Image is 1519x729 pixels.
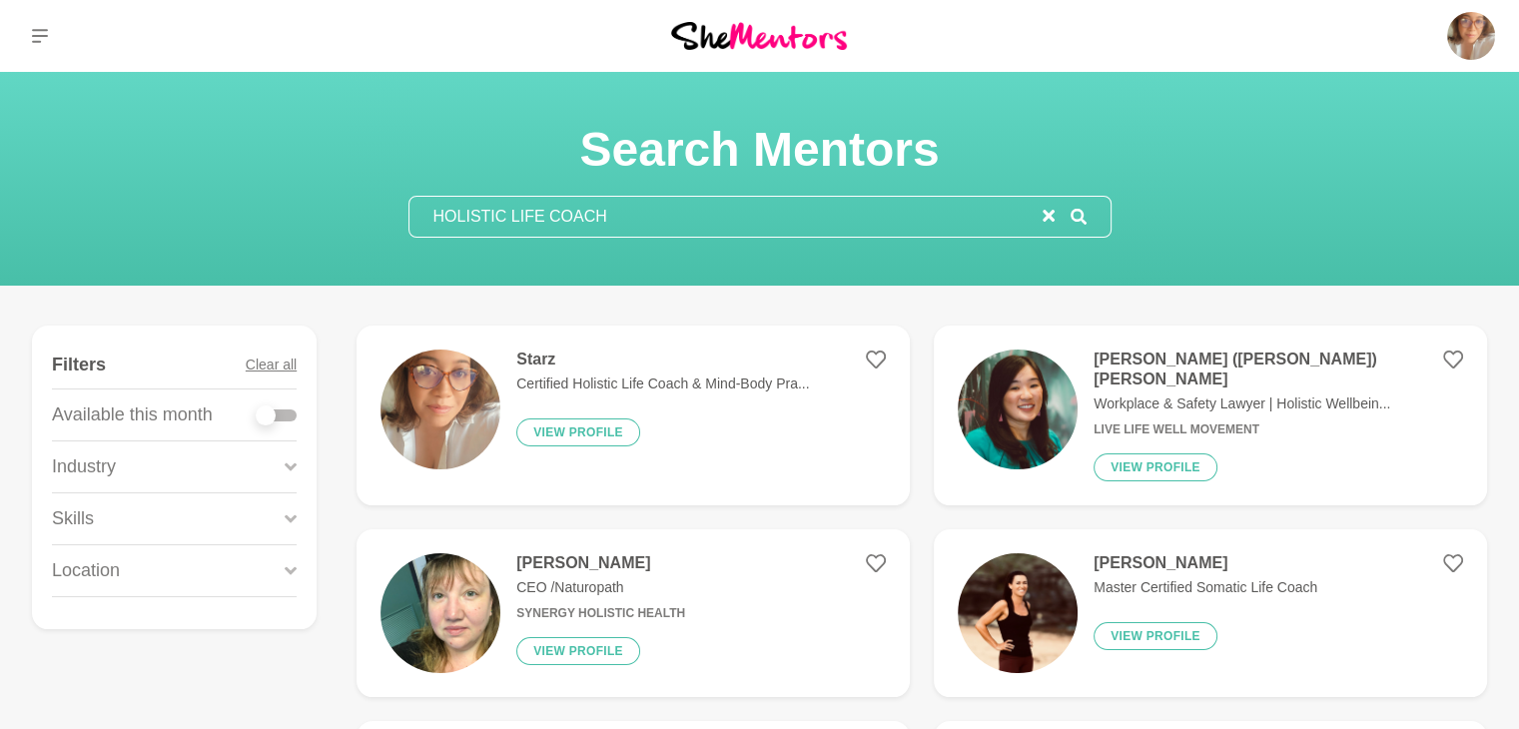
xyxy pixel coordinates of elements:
h4: [PERSON_NAME] ([PERSON_NAME]) [PERSON_NAME] [1094,350,1463,389]
img: She Mentors Logo [671,22,847,49]
button: View profile [516,637,640,665]
img: 9b865cc2eef74ab6154a740d4c5435825a7b6e71-2141x2194.jpg [380,553,500,673]
img: 8db6cc805b1ca5f5fdd33356fe94b55f100628b6-1921x2796.jpg [958,553,1078,673]
h4: Filters [52,354,106,376]
a: [PERSON_NAME]Master Certified Somatic Life CoachView profile [934,529,1487,697]
p: Industry [52,453,116,480]
img: ec11b24c0aac152775f8df71426d334388dc0d10-1080x1920.jpg [380,350,500,469]
button: View profile [1094,453,1217,481]
button: View profile [1094,622,1217,650]
p: Skills [52,505,94,532]
h4: Starz [516,350,809,369]
a: [PERSON_NAME]CEO /NaturopathSynergy Holistic HealthView profile [357,529,910,697]
p: Location [52,557,120,584]
p: Master Certified Somatic Life Coach [1094,577,1317,598]
button: View profile [516,418,640,446]
img: Starz [1447,12,1495,60]
h1: Search Mentors [408,120,1112,180]
h6: Synergy Holistic Health [516,606,685,621]
a: StarzCertified Holistic Life Coach & Mind-Body Pra...View profile [357,326,910,505]
button: Clear all [246,342,297,388]
p: Workplace & Safety Lawyer | Holistic Wellbein... [1094,393,1463,414]
h4: [PERSON_NAME] [1094,553,1317,573]
h6: Live Life Well Movement [1094,422,1463,437]
h4: [PERSON_NAME] [516,553,685,573]
p: Certified Holistic Life Coach & Mind-Body Pra... [516,373,809,394]
a: [PERSON_NAME] ([PERSON_NAME]) [PERSON_NAME]Workplace & Safety Lawyer | Holistic Wellbein...Live L... [934,326,1487,505]
p: Available this month [52,401,213,428]
img: 36d93dacb150afb152a43bb84904b5f9e6204119-1500x1000.jpg [958,350,1078,469]
input: Search mentors [409,197,1043,237]
p: CEO /Naturopath [516,577,685,598]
